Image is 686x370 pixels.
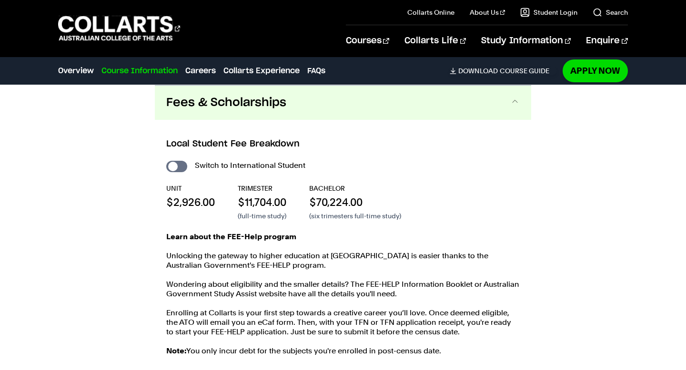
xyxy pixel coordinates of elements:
span: Download [458,67,498,75]
a: Study Information [481,25,571,57]
h3: Local Student Fee Breakdown [166,138,520,150]
p: Wondering about eligibility and the smaller details? The FEE-HELP Information Booklet or Australi... [166,280,520,299]
a: Course Information [101,65,178,77]
p: You only incur debt for the subjects you're enrolled in post-census date. [166,346,520,356]
p: $11,704.00 [238,195,286,209]
p: (full-time study) [238,211,286,221]
a: Enquire [586,25,627,57]
a: Search [593,8,628,17]
p: (six trimesters full-time study) [309,211,401,221]
a: Courses [346,25,389,57]
strong: Note: [166,346,186,355]
a: Collarts Online [407,8,454,17]
span: Fees & Scholarships [166,95,286,110]
a: Apply Now [563,59,628,82]
a: Collarts Life [404,25,466,57]
strong: Learn about the FEE-Help program [166,232,296,241]
p: Unlocking the gateway to higher education at [GEOGRAPHIC_DATA] is easier thanks to the Australian... [166,251,520,270]
p: UNIT [166,184,215,193]
p: TRIMESTER [238,184,286,193]
a: Student Login [520,8,577,17]
a: DownloadCourse Guide [450,67,557,75]
p: $70,224.00 [309,195,401,209]
a: Overview [58,65,94,77]
a: Careers [185,65,216,77]
label: Switch to International Student [195,159,305,172]
button: Fees & Scholarships [155,86,531,120]
p: BACHELOR [309,184,401,193]
div: Go to homepage [58,15,180,42]
a: FAQs [307,65,325,77]
a: Collarts Experience [223,65,300,77]
p: $2,926.00 [166,195,215,209]
a: About Us [470,8,505,17]
p: Enrolling at Collarts is your first step towards a creative career you’ll love. Once deemed eligi... [166,308,520,337]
